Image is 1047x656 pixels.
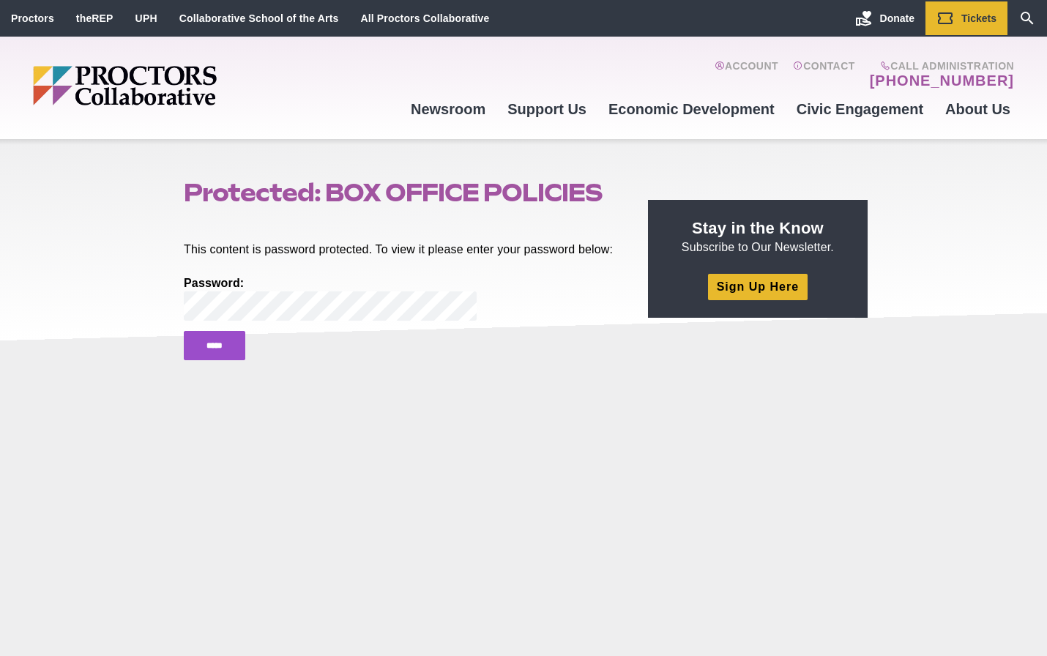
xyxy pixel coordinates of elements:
a: All Proctors Collaborative [360,12,489,24]
a: Contact [793,60,855,89]
label: Password: [184,275,614,321]
a: Proctors [11,12,54,24]
a: Tickets [925,1,1007,35]
a: Economic Development [597,89,786,129]
img: Proctors logo [33,66,329,105]
a: Sign Up Here [708,274,808,299]
a: Collaborative School of the Arts [179,12,339,24]
a: UPH [135,12,157,24]
span: Call Administration [865,60,1014,72]
a: theREP [76,12,113,24]
span: Tickets [961,12,996,24]
p: This content is password protected. To view it please enter your password below: [184,242,614,258]
iframe: Advertisement [648,335,868,518]
strong: Stay in the Know [692,219,824,237]
span: Donate [880,12,914,24]
a: Donate [844,1,925,35]
p: Subscribe to Our Newsletter. [666,217,850,256]
a: [PHONE_NUMBER] [870,72,1014,89]
a: Newsroom [400,89,496,129]
a: Civic Engagement [786,89,934,129]
a: Account [715,60,778,89]
input: Password: [184,291,477,321]
a: Search [1007,1,1047,35]
a: Support Us [496,89,597,129]
h1: Protected: BOX OFFICE POLICIES [184,179,614,206]
a: About Us [934,89,1021,129]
